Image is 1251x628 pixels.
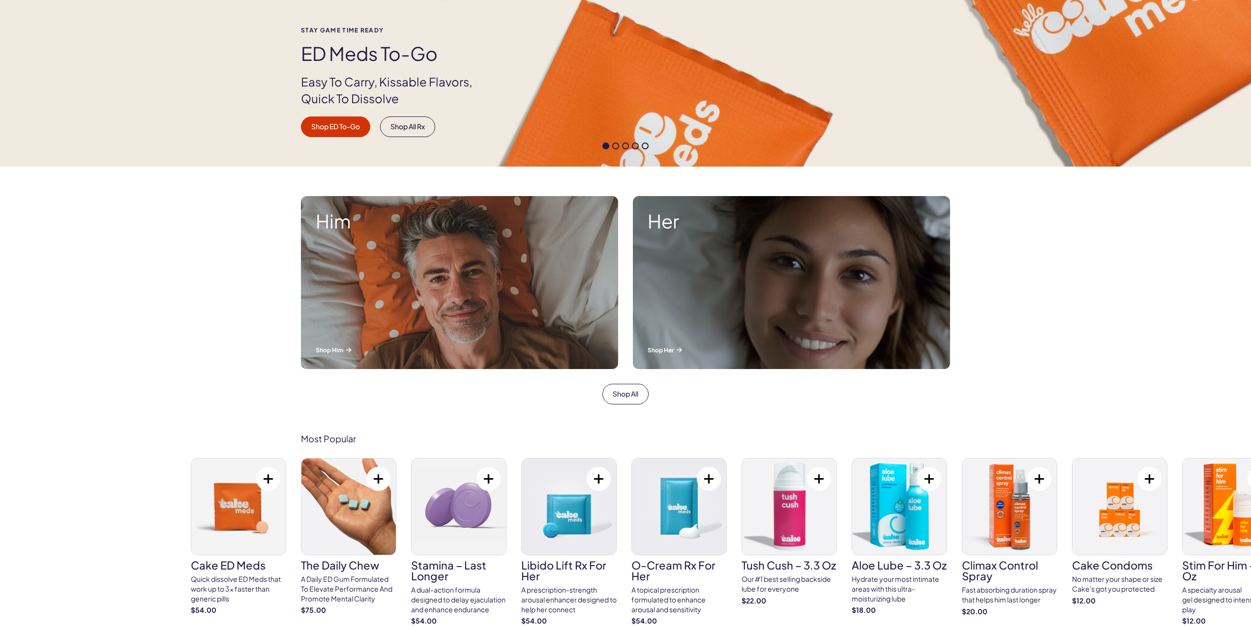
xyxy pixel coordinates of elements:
[632,458,726,555] img: O-Cream Rx for Her
[1072,574,1167,594] div: No matter your shape or size Cake's got you protected
[742,574,837,594] div: Our #1 best selling backside lube for everyone
[301,605,396,615] strong: $75.00
[631,616,727,626] strong: $54.00
[1072,458,1167,605] a: Cake Condoms Cake Condoms No matter your shape or size Cake's got you protected $12.00
[631,458,727,626] a: O-Cream Rx for Her O-Cream Rx for Her A topical prescription formulated to enhance arousal and se...
[962,607,1057,617] strong: $20.00
[412,458,506,555] img: Stamina – Last Longer
[1072,458,1167,555] img: Cake Condoms
[631,560,727,581] h3: O-Cream Rx for Her
[301,43,489,64] h1: ED Meds to-go
[191,458,286,615] a: Cake ED Meds Cake ED Meds Quick dissolve ED Meds that work up to 3x faster than generic pills $54.00
[411,585,506,614] div: A dual-action formula designed to delay ejaculation and enhance endurance
[602,384,649,404] a: Shop All
[962,458,1057,555] img: Climax Control Spray
[648,211,935,231] strong: Her
[852,605,947,615] strong: $18.00
[852,560,947,571] h3: Aloe Lube – 3.3 oz
[301,574,396,603] div: A Daily ED Gum Formulated To Elevate Performance And Promote Mental Clarity
[1072,560,1167,571] h3: Cake Condoms
[852,458,947,555] img: Aloe Lube – 3.3 oz
[191,458,286,555] img: Cake ED Meds
[852,574,947,603] div: Hydrate your most intimate areas with this ultra-moisturizing lube
[962,458,1057,616] a: Climax Control Spray Climax Control Spray Fast absorbing duration spray that helps him last longe...
[1072,596,1167,606] strong: $12.00
[648,346,935,354] p: Shop Her
[522,458,616,555] img: Libido Lift Rx For Her
[521,616,617,626] strong: $54.00
[852,458,947,615] a: Aloe Lube – 3.3 oz Aloe Lube – 3.3 oz Hydrate your most intimate areas with this ultra-moisturizi...
[301,116,370,137] a: Shop ED To-Go
[521,560,617,581] h3: Libido Lift Rx For Her
[301,27,489,33] span: Stay Game time ready
[301,458,396,615] a: The Daily Chew The Daily Chew A Daily ED Gum Formulated To Elevate Performance And Promote Mental...
[631,585,727,614] div: A topical prescription formulated to enhance arousal and sensitivity
[411,560,506,581] h3: Stamina – Last Longer
[521,458,617,626] a: Libido Lift Rx For Her Libido Lift Rx For Her A prescription-strength arousal enhancer designed t...
[301,74,489,107] p: Easy To Carry, Kissable Flavors, Quick To Dissolve
[301,458,396,555] img: The Daily Chew
[742,458,836,555] img: Tush Cush – 3.3 oz
[742,458,837,605] a: Tush Cush – 3.3 oz Tush Cush – 3.3 oz Our #1 best selling backside lube for everyone $22.00
[380,116,435,137] a: Shop All Rx
[191,560,286,571] h3: Cake ED Meds
[625,189,957,376] a: A woman smiling while lying in bed. Her Shop Her
[411,458,506,626] a: Stamina – Last Longer Stamina – Last Longer A dual-action formula designed to delay ejaculation a...
[521,585,617,614] div: A prescription-strength arousal enhancer designed to help her connect
[411,616,506,626] strong: $54.00
[962,585,1057,604] div: Fast absorbing duration spray that helps him last longer
[301,560,396,571] h3: The Daily Chew
[294,189,625,376] a: A man smiling while lying in bed. Him Shop Him
[742,560,837,571] h3: Tush Cush – 3.3 oz
[962,560,1057,581] h3: Climax Control Spray
[742,596,837,606] strong: $22.00
[316,346,603,354] p: Shop Him
[191,605,286,615] strong: $54.00
[191,574,286,603] div: Quick dissolve ED Meds that work up to 3x faster than generic pills
[316,211,603,231] strong: Him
